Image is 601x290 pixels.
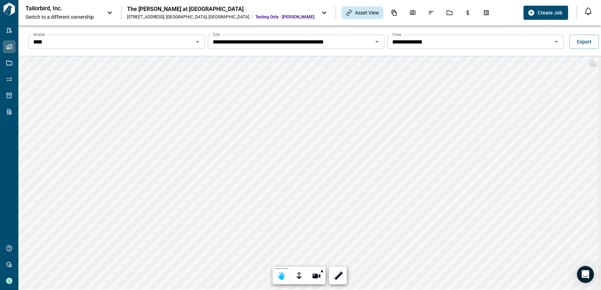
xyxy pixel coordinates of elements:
[255,14,314,20] span: Testing Only - [PERSON_NAME]
[569,35,599,49] button: Export
[127,6,314,13] div: The [PERSON_NAME] at [GEOGRAPHIC_DATA]
[193,37,202,47] button: Open
[355,9,379,16] span: Asset View
[479,7,494,19] div: Takeoff Center
[25,13,100,21] span: Switch to a different ownership
[392,31,401,37] label: View
[583,6,594,17] button: Open notification feed
[442,7,457,19] div: Jobs
[372,37,382,47] button: Open
[577,38,591,45] span: Export
[25,5,89,12] p: Tailorbird, Inc.
[405,7,420,19] div: Photos
[551,37,561,47] button: Open
[127,14,249,20] div: [STREET_ADDRESS] , [GEOGRAPHIC_DATA] , [GEOGRAPHIC_DATA]
[577,266,594,283] div: Open Intercom Messenger
[460,7,475,19] div: Budgets
[424,7,439,19] div: Issues & Info
[213,31,220,37] label: Site
[387,7,402,19] div: Documents
[33,31,45,37] label: Model
[523,6,568,20] button: Create Job
[342,6,383,19] div: Asset View
[538,9,562,16] span: Create Job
